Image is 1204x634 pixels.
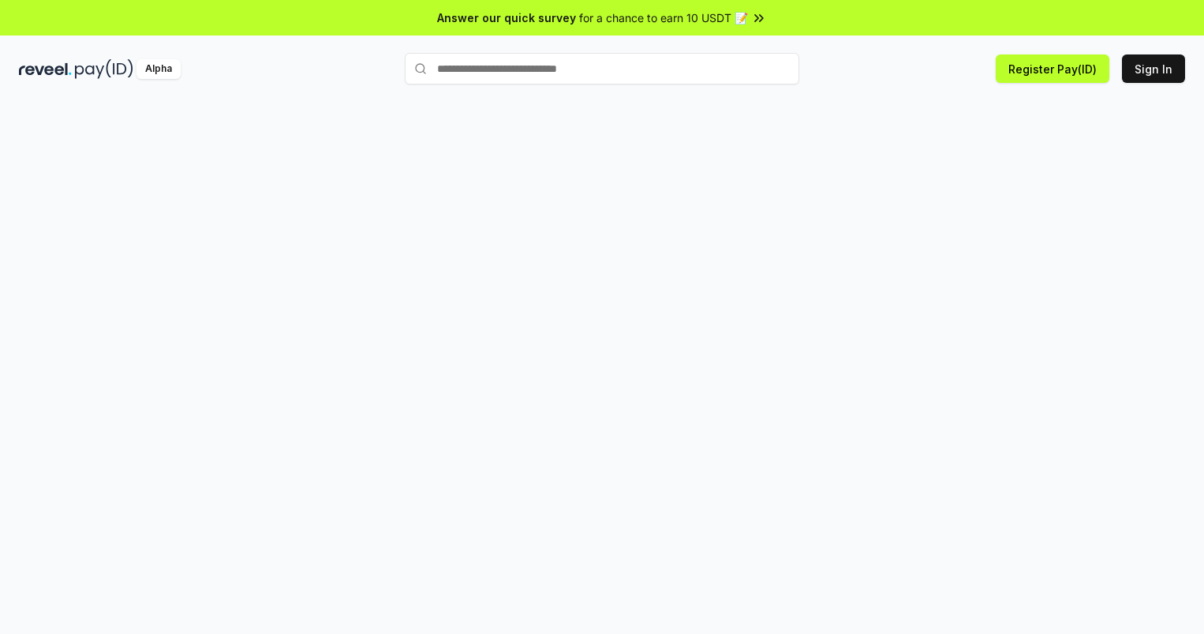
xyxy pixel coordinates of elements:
[437,9,576,26] span: Answer our quick survey
[1122,54,1185,83] button: Sign In
[75,59,133,79] img: pay_id
[19,59,72,79] img: reveel_dark
[996,54,1109,83] button: Register Pay(ID)
[579,9,748,26] span: for a chance to earn 10 USDT 📝
[136,59,181,79] div: Alpha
